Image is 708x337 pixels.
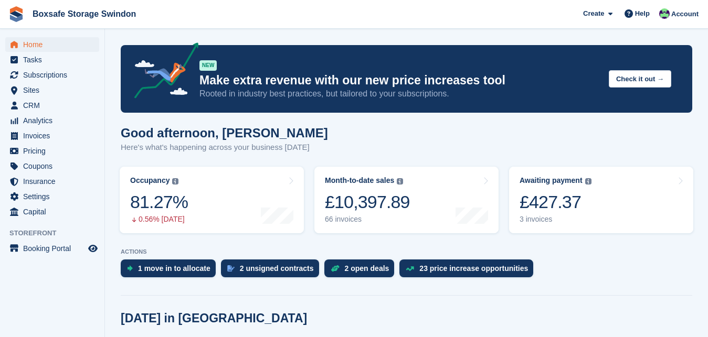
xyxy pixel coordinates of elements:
[138,264,210,273] div: 1 move in to allocate
[23,159,86,173] span: Coupons
[199,60,217,71] div: NEW
[8,6,24,22] img: stora-icon-8386f47178a22dfd0bd8f6a31ec36ba5ce8667c1dd55bd0f319d3a0aa187defe.svg
[130,191,188,213] div: 81.27%
[23,113,86,128] span: Analytics
[23,98,86,113] span: CRM
[23,204,86,219] span: Capital
[635,8,650,19] span: Help
[5,52,99,67] a: menu
[23,174,86,189] span: Insurance
[324,259,400,282] a: 2 open deals
[520,215,591,224] div: 3 invoices
[121,248,692,255] p: ACTIONS
[130,215,188,224] div: 0.56% [DATE]
[325,176,394,185] div: Month-to-date sales
[125,42,199,102] img: price-adjustments-announcement-icon-8257ccfd72463d97f412b2fc003d46551f7dbcb40ab6d574587a9cd5c0d94...
[397,178,403,184] img: icon-info-grey-7440780725fd019a000dd9b08b2336e03edf1995a4989e88bcd33f0948082b44.svg
[87,242,99,255] a: Preview store
[199,73,600,88] p: Make extra revenue with our new price increases tool
[23,128,86,143] span: Invoices
[240,264,314,273] div: 2 unsigned contracts
[520,176,583,185] div: Awaiting payment
[23,37,86,52] span: Home
[5,204,99,219] a: menu
[23,189,86,204] span: Settings
[345,264,389,273] div: 2 open deals
[5,159,99,173] a: menu
[5,189,99,204] a: menu
[172,178,178,184] img: icon-info-grey-7440780725fd019a000dd9b08b2336e03edf1995a4989e88bcd33f0948082b44.svg
[659,8,670,19] img: Kim Virabi
[120,167,304,233] a: Occupancy 81.27% 0.56% [DATE]
[399,259,538,282] a: 23 price increase opportunities
[406,266,414,271] img: price_increase_opportunities-93ffe204e8149a01c8c9dc8f82e8f89637d9d84a8eef4429ea346261dce0b2c0.svg
[121,311,307,325] h2: [DATE] in [GEOGRAPHIC_DATA]
[509,167,693,233] a: Awaiting payment £427.37 3 invoices
[227,265,235,271] img: contract_signature_icon-13c848040528278c33f63329250d36e43548de30e8caae1d1a13099fd9432cc5.svg
[121,142,328,154] p: Here's what's happening across your business [DATE]
[5,113,99,128] a: menu
[583,8,604,19] span: Create
[5,83,99,97] a: menu
[121,259,221,282] a: 1 move in to allocate
[5,37,99,52] a: menu
[199,88,600,100] p: Rooted in industry best practices, but tailored to your subscriptions.
[419,264,528,273] div: 23 price increase opportunities
[5,174,99,189] a: menu
[5,98,99,113] a: menu
[325,191,410,213] div: £10,397.89
[314,167,499,233] a: Month-to-date sales £10,397.89 66 invoices
[130,176,170,185] div: Occupancy
[9,228,104,238] span: Storefront
[5,144,99,158] a: menu
[609,70,671,88] button: Check it out →
[5,128,99,143] a: menu
[585,178,591,184] img: icon-info-grey-7440780725fd019a000dd9b08b2336e03edf1995a4989e88bcd33f0948082b44.svg
[23,144,86,158] span: Pricing
[5,241,99,256] a: menu
[28,5,140,23] a: Boxsafe Storage Swindon
[23,83,86,97] span: Sites
[121,126,328,140] h1: Good afternoon, [PERSON_NAME]
[23,52,86,67] span: Tasks
[520,191,591,213] div: £427.37
[5,68,99,82] a: menu
[325,215,410,224] div: 66 invoices
[331,265,340,272] img: deal-1b604bf984904fb50ccaf53a9ad4b4a5d6e5aea283cecdc64d6e3604feb123c2.svg
[23,68,86,82] span: Subscriptions
[23,241,86,256] span: Booking Portal
[671,9,699,19] span: Account
[221,259,324,282] a: 2 unsigned contracts
[127,265,133,271] img: move_ins_to_allocate_icon-fdf77a2bb77ea45bf5b3d319d69a93e2d87916cf1d5bf7949dd705db3b84f3ca.svg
